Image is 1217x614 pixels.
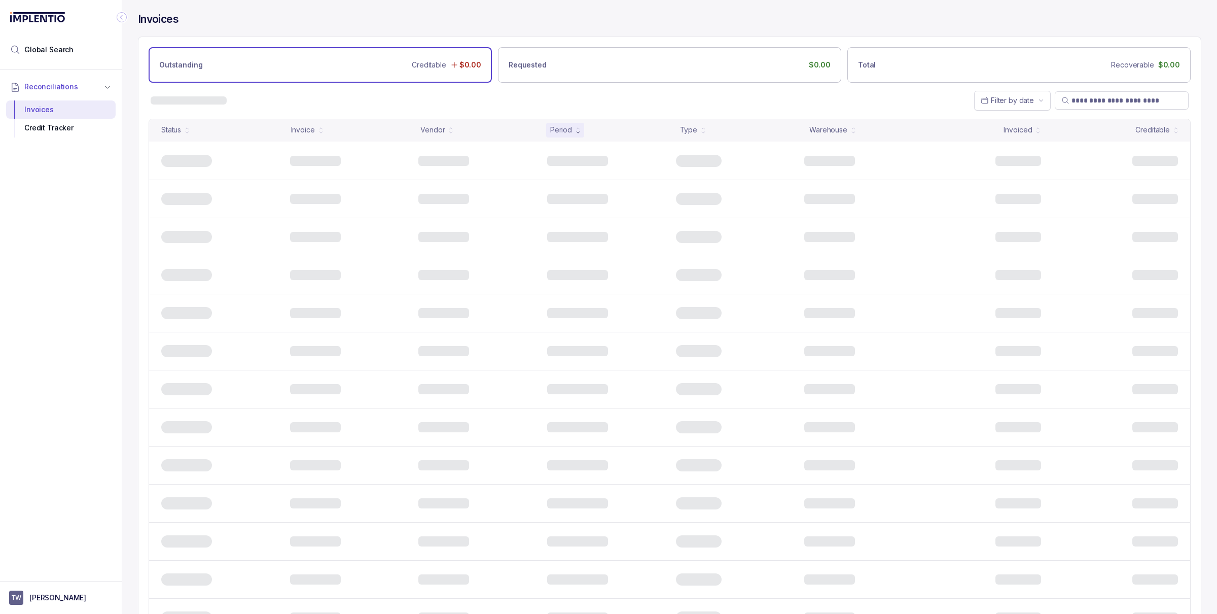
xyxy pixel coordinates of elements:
p: [PERSON_NAME] [29,593,86,603]
p: $0.00 [809,60,831,70]
span: Global Search [24,45,74,55]
button: Reconciliations [6,76,116,98]
span: Reconciliations [24,82,78,92]
span: Filter by date [991,96,1034,105]
div: Credit Tracker [14,119,108,137]
div: Warehouse [809,125,847,135]
div: Vendor [420,125,445,135]
p: Total [858,60,876,70]
h4: Invoices [138,12,178,26]
p: Requested [509,60,547,70]
div: Invoices [14,100,108,119]
p: $0.00 [459,60,481,70]
button: User initials[PERSON_NAME] [9,591,113,605]
p: $0.00 [1158,60,1180,70]
span: User initials [9,591,23,605]
div: Invoiced [1004,125,1032,135]
div: Status [161,125,181,135]
div: Collapse Icon [116,11,128,23]
p: Creditable [412,60,446,70]
search: Date Range Picker [981,95,1034,106]
div: Period [550,125,572,135]
div: Reconciliations [6,98,116,140]
div: Invoice [291,125,315,135]
div: Type [680,125,697,135]
button: Date Range Picker [974,91,1051,110]
p: Recoverable [1111,60,1154,70]
p: Outstanding [159,60,202,70]
div: Creditable [1135,125,1170,135]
